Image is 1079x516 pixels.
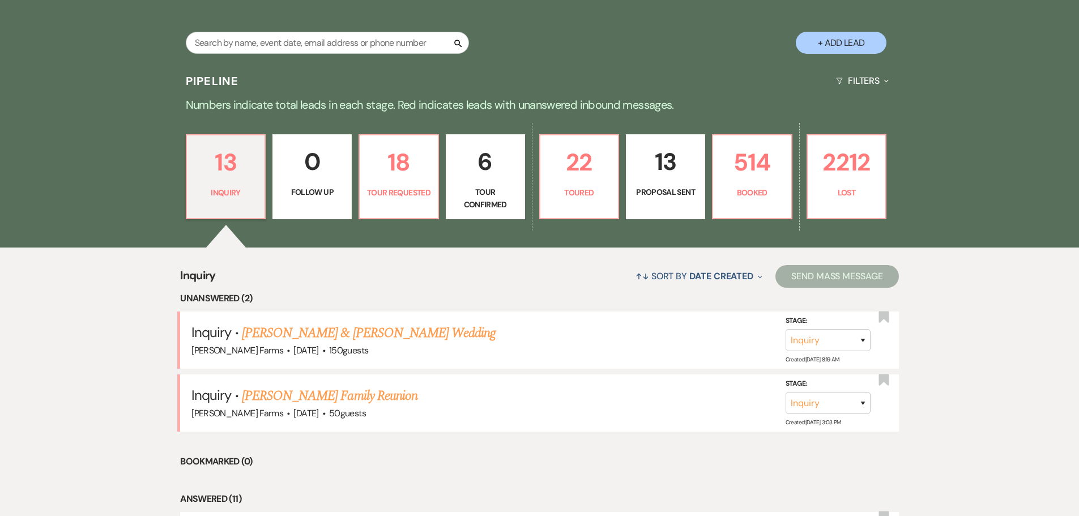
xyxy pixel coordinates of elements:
[242,323,496,343] a: [PERSON_NAME] & [PERSON_NAME] Wedding
[359,134,439,219] a: 18Tour Requested
[191,386,231,404] span: Inquiry
[626,134,705,219] a: 13Proposal Sent
[775,265,899,288] button: Send Mass Message
[547,186,612,199] p: Toured
[814,186,879,199] p: Lost
[453,186,518,211] p: Tour Confirmed
[720,143,784,181] p: 514
[186,32,469,54] input: Search by name, event date, email address or phone number
[186,73,239,89] h3: Pipeline
[453,143,518,181] p: 6
[186,134,266,219] a: 13Inquiry
[293,344,318,356] span: [DATE]
[814,143,879,181] p: 2212
[191,344,283,356] span: [PERSON_NAME] Farms
[180,492,899,506] li: Answered (11)
[796,32,886,54] button: + Add Lead
[636,270,649,282] span: ↑↓
[786,419,841,426] span: Created: [DATE] 3:03 PM
[786,315,871,327] label: Stage:
[539,134,620,219] a: 22Toured
[293,407,318,419] span: [DATE]
[329,407,366,419] span: 50 guests
[194,186,258,199] p: Inquiry
[329,344,368,356] span: 150 guests
[366,186,431,199] p: Tour Requested
[194,143,258,181] p: 13
[446,134,525,219] a: 6Tour Confirmed
[633,186,698,198] p: Proposal Sent
[831,66,893,96] button: Filters
[786,356,839,363] span: Created: [DATE] 8:19 AM
[180,454,899,469] li: Bookmarked (0)
[689,270,753,282] span: Date Created
[272,134,352,219] a: 0Follow Up
[280,143,344,181] p: 0
[280,186,344,198] p: Follow Up
[786,378,871,390] label: Stage:
[191,323,231,341] span: Inquiry
[807,134,887,219] a: 2212Lost
[712,134,792,219] a: 514Booked
[180,291,899,306] li: Unanswered (2)
[631,261,767,291] button: Sort By Date Created
[547,143,612,181] p: 22
[366,143,431,181] p: 18
[191,407,283,419] span: [PERSON_NAME] Farms
[720,186,784,199] p: Booked
[242,386,417,406] a: [PERSON_NAME] Family Reunion
[132,96,948,114] p: Numbers indicate total leads in each stage. Red indicates leads with unanswered inbound messages.
[633,143,698,181] p: 13
[180,267,216,291] span: Inquiry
